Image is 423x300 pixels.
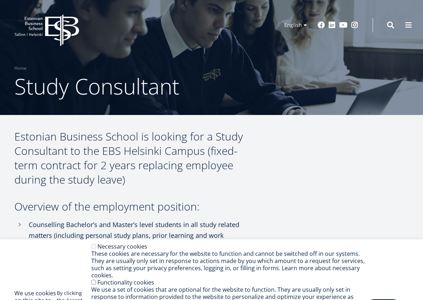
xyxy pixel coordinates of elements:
[97,243,147,250] label: Necessary cookies
[91,250,366,279] div: These cookies are necessary for the website to function and cannot be switched off in our systems...
[97,278,154,286] label: Functionality cookies
[318,22,325,29] a: Facebook
[14,71,179,101] span: Study Consultant
[351,22,358,29] a: Instagram
[328,22,336,29] a: Linkedin
[14,65,27,72] a: Home
[14,201,250,212] h3: Overview of the employment position:
[14,219,250,251] li: Counselling Bachelor’s and Master’s level students in all study related matters (including person...
[14,129,250,187] div: Estonian Business School is looking for a Study Consultant to the EBS Helsinki Campus (fixed-term...
[339,22,348,29] a: Youtube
